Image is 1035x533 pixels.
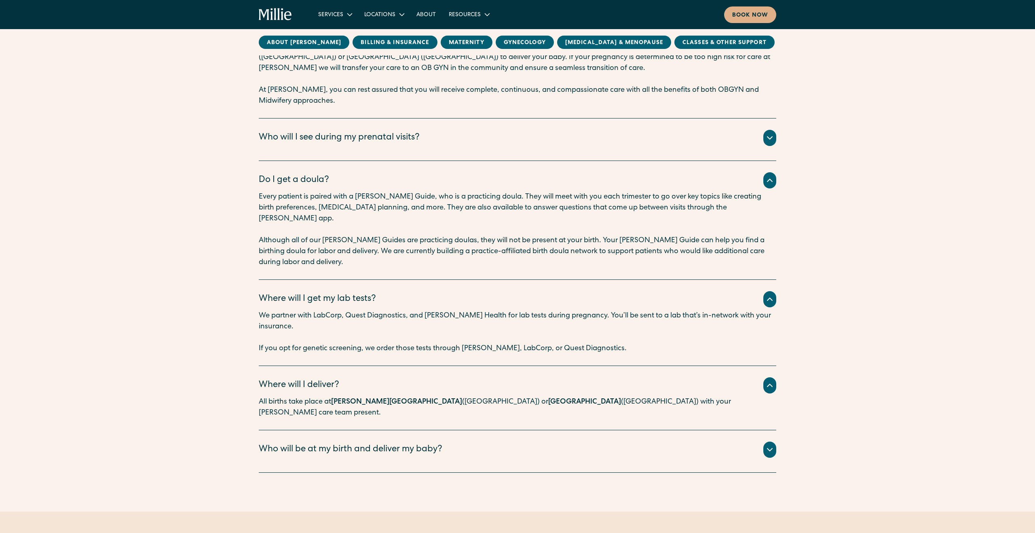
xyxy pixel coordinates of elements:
p: Every patient is paired with a [PERSON_NAME] Guide, who is a practicing doula. They will meet wit... [259,192,776,224]
strong: [PERSON_NAME][GEOGRAPHIC_DATA] [331,398,462,406]
div: Do I get a doula? [259,174,329,187]
p: ‍ [259,74,776,85]
div: Book now [732,11,768,20]
p: We partner with LabCorp, Quest Diagnostics, and [PERSON_NAME] Health for lab tests during pregnan... [259,311,776,332]
div: Where will I get my lab tests? [259,293,376,306]
p: Although all of our [PERSON_NAME] Guides are practicing doulas, they will not be present at your ... [259,235,776,268]
div: Resources [449,11,481,19]
div: Who will I see during my prenatal visits? [259,131,420,145]
a: About [PERSON_NAME] [259,36,349,49]
p: If you opt for genetic screening, we order those tests through [PERSON_NAME], LabCorp, or Quest D... [259,343,776,354]
div: Services [318,11,343,19]
a: Book now [724,6,776,23]
a: [MEDICAL_DATA] & Menopause [557,36,671,49]
p: All births take place at ([GEOGRAPHIC_DATA]) or ([GEOGRAPHIC_DATA]) with your [PERSON_NAME] care ... [259,397,776,419]
div: Locations [364,11,395,19]
p: At [PERSON_NAME], you can rest assured that you will receive complete, continuous, and compassion... [259,85,776,107]
p: ‍ [259,332,776,343]
a: Billing & Insurance [353,36,437,49]
div: Services [312,8,358,21]
div: Where will I deliver? [259,379,339,392]
a: MAternity [441,36,492,49]
div: Locations [358,8,410,21]
a: home [259,8,292,21]
div: Resources [442,8,495,21]
div: Who will be at my birth and deliver my baby? [259,443,442,457]
a: About [410,8,442,21]
strong: [GEOGRAPHIC_DATA] [548,398,621,406]
a: Gynecology [496,36,554,49]
p: ‍ [259,224,776,235]
a: Classes & Other Support [674,36,775,49]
